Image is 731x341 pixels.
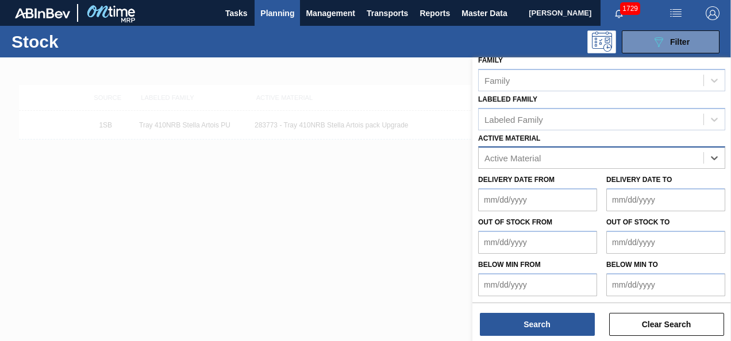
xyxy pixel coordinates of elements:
div: Family [484,75,510,85]
input: mm/dd/yyyy [606,188,725,211]
span: Master Data [461,6,507,20]
label: Delivery Date from [478,176,555,184]
input: mm/dd/yyyy [478,231,597,254]
h1: Stock [11,35,170,48]
span: Planning [260,6,294,20]
span: Management [306,6,355,20]
label: Below Min to [606,261,658,269]
label: Out of Stock from [478,218,552,226]
img: TNhmsLtSVTkK8tSr43FrP2fwEKptu5GPRR3wAAAABJRU5ErkJggg== [15,8,70,18]
img: Logout [706,6,720,20]
label: Family [478,56,503,64]
img: userActions [669,6,683,20]
input: mm/dd/yyyy [606,273,725,296]
label: Out of Stock to [606,218,670,226]
div: Programming: no user selected [587,30,616,53]
button: Filter [622,30,720,53]
span: 1729 [620,2,640,15]
label: Delivery Date to [606,176,672,184]
span: Tasks [224,6,249,20]
input: mm/dd/yyyy [606,231,725,254]
div: Active Material [484,153,541,163]
span: Filter [670,37,690,46]
label: Active Material [478,134,540,142]
button: Notifications [601,5,637,21]
div: Labeled Family [484,114,543,124]
input: mm/dd/yyyy [478,188,597,211]
label: Labeled Family [478,95,537,103]
span: Transports [367,6,408,20]
input: mm/dd/yyyy [478,273,597,296]
label: Below Min from [478,261,541,269]
span: Reports [420,6,450,20]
